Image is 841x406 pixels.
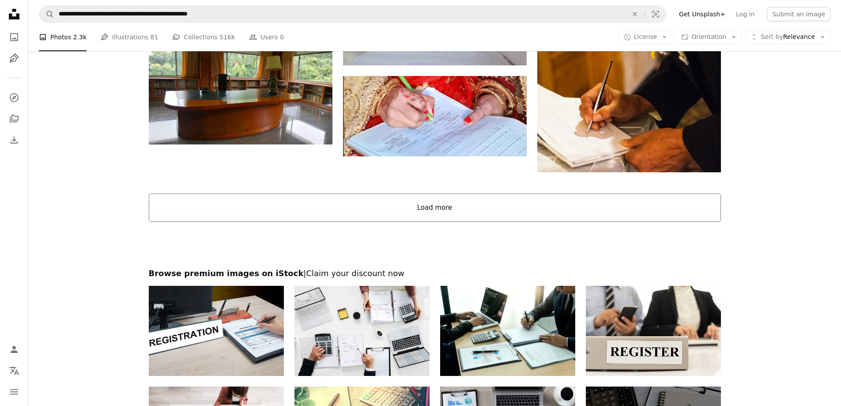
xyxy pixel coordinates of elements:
button: Submit an image [767,7,830,21]
a: person writing on notebook [537,107,721,115]
span: License [634,33,657,40]
a: Log in [731,7,760,21]
button: Language [5,362,23,379]
a: Photos [5,28,23,46]
button: Clear [625,6,645,23]
img: young business team in a small meeting [440,286,575,376]
img: person writing on notebook [537,50,721,172]
button: Orientation [676,30,742,44]
button: License [618,30,673,44]
span: 81 [151,32,158,42]
a: a woman in a red dress writing on a piece of paper [343,112,527,120]
h2: Browse premium images on iStock [149,268,721,279]
button: Search Unsplash [39,6,54,23]
a: Explore [5,89,23,106]
span: Sort by [761,33,783,40]
img: Someone writing personal information into registration form. [149,286,284,376]
a: Log in / Sign up [5,341,23,358]
a: Collections [5,110,23,128]
a: Users 0 [249,23,284,51]
a: Home — Unsplash [5,5,23,25]
a: Illustrations 81 [101,23,158,51]
span: 0 [280,32,284,42]
button: Menu [5,383,23,401]
a: Download History [5,131,23,149]
img: a woman in a red dress writing on a piece of paper [343,76,527,156]
button: Sort byRelevance [745,30,830,44]
a: Get Unsplash+ [674,7,731,21]
a: a large wooden desk in a library [149,89,332,97]
span: Orientation [691,33,726,40]
a: Illustrations [5,49,23,67]
img: Auditors Calculating Corporate Invoicing [294,286,430,376]
img: a large wooden desk in a library [149,41,332,144]
span: | Claim your discount now [303,269,404,278]
button: Visual search [645,6,666,23]
button: Load more [149,194,721,222]
form: Find visuals sitewide [39,5,667,23]
a: Collections 516k [172,23,235,51]
span: 516k [219,32,235,42]
img: register [586,286,721,376]
span: Relevance [761,33,815,42]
